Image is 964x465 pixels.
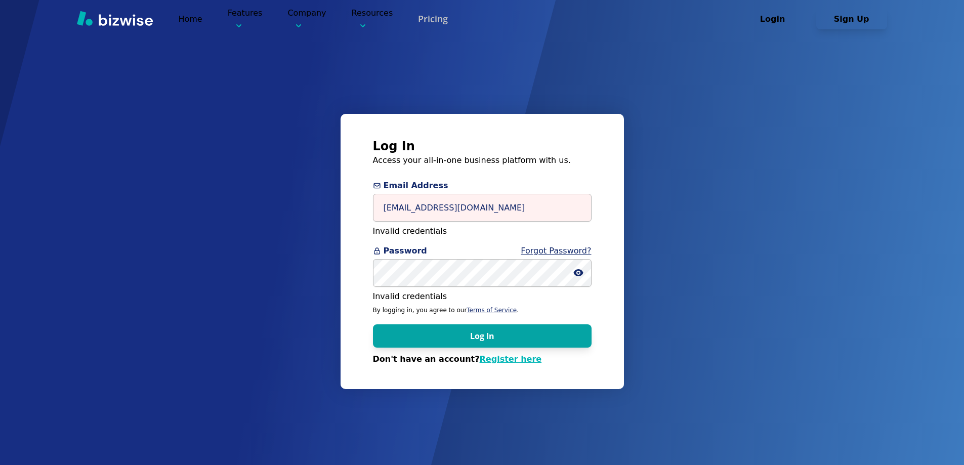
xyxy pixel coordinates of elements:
a: Pricing [418,13,448,25]
p: Features [228,7,263,31]
input: you@example.com [373,194,592,222]
p: By logging in, you agree to our . [373,306,592,314]
img: Bizwise Logo [77,11,153,26]
a: Register here [480,354,542,364]
h3: Log In [373,138,592,155]
a: Login [737,14,816,24]
a: Sign Up [816,14,887,24]
span: Password [373,245,592,257]
p: Resources [352,7,393,31]
p: Company [287,7,326,31]
button: Sign Up [816,9,887,29]
a: Home [178,14,202,24]
p: Invalid credentials [373,226,592,237]
p: Invalid credentials [373,291,592,302]
button: Log In [373,324,592,348]
button: Login [737,9,808,29]
p: Access your all-in-one business platform with us. [373,155,592,166]
a: Forgot Password? [521,246,591,256]
div: Don't have an account?Register here [373,354,592,365]
span: Email Address [373,180,592,192]
a: Terms of Service [467,307,517,314]
p: Don't have an account? [373,354,592,365]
